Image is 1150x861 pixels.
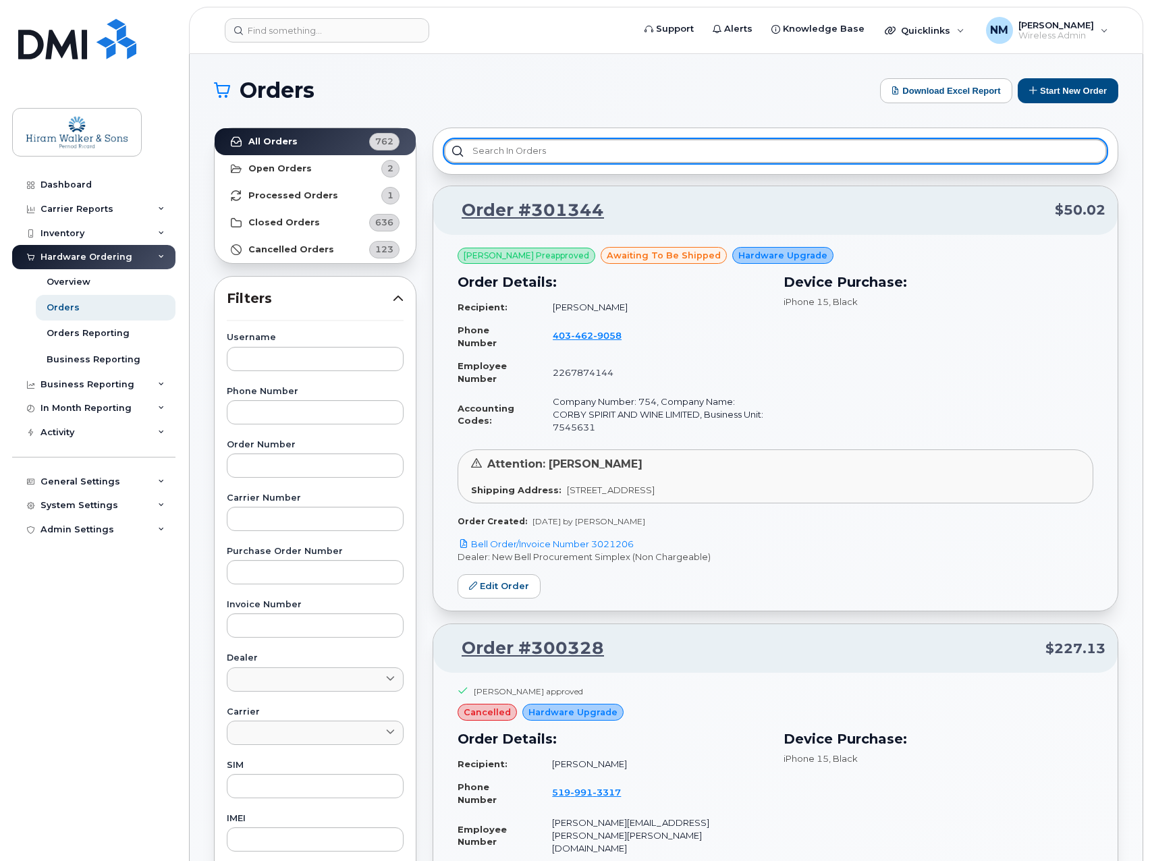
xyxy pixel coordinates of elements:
span: Attention: [PERSON_NAME] [487,457,642,470]
span: 762 [375,135,393,148]
span: 1 [387,189,393,202]
strong: Phone Number [458,325,497,348]
p: Dealer: New Bell Procurement Simplex (Non Chargeable) [458,551,1093,563]
strong: Open Orders [248,163,312,174]
span: iPhone 15 [784,296,829,307]
td: 2267874144 [541,354,767,390]
a: Closed Orders636 [215,209,416,236]
a: Edit Order [458,574,541,599]
td: [PERSON_NAME][EMAIL_ADDRESS][PERSON_NAME][PERSON_NAME][DOMAIN_NAME] [540,811,767,860]
strong: All Orders [248,136,298,147]
label: Purchase Order Number [227,547,404,556]
a: Open Orders2 [215,155,416,182]
button: Start New Order [1018,78,1118,103]
label: SIM [227,761,404,770]
span: [DATE] by [PERSON_NAME] [532,516,645,526]
span: 123 [375,243,393,256]
td: Company Number: 754, Company Name: CORBY SPIRIT AND WINE LIMITED, Business Unit: 7545631 [541,390,767,439]
span: , Black [829,296,858,307]
h3: Device Purchase: [784,272,1093,292]
span: 3317 [593,787,621,798]
strong: Employee Number [458,824,507,848]
label: Order Number [227,441,404,449]
span: 636 [375,216,393,229]
a: Bell Order/Invoice Number 3021206 [458,538,634,549]
label: Username [227,333,404,342]
td: [PERSON_NAME] [540,752,767,776]
h3: Device Purchase: [784,729,1093,749]
span: 519 [552,787,621,798]
span: 403 [553,330,622,341]
label: Invoice Number [227,601,404,609]
span: $227.13 [1045,639,1105,659]
span: 2 [387,162,393,175]
span: awaiting to be shipped [607,249,721,262]
a: Processed Orders1 [215,182,416,209]
strong: Accounting Codes: [458,403,514,426]
div: [PERSON_NAME] approved [474,686,583,697]
span: [STREET_ADDRESS] [567,484,655,495]
h3: Order Details: [458,272,767,292]
strong: Order Created: [458,516,527,526]
h3: Order Details: [458,729,767,749]
span: $50.02 [1055,200,1105,220]
strong: Recipient: [458,302,508,312]
span: 462 [571,330,593,341]
a: Order #300328 [445,636,604,661]
strong: Processed Orders [248,190,338,201]
strong: Cancelled Orders [248,244,334,255]
a: 5199913317 [552,787,637,798]
a: 4034629058 [553,330,638,341]
span: , Black [829,753,858,764]
span: cancelled [464,706,511,719]
label: Dealer [227,654,404,663]
label: Carrier [227,708,404,717]
label: Phone Number [227,387,404,396]
td: [PERSON_NAME] [541,296,767,319]
span: [PERSON_NAME] Preapproved [464,250,589,262]
input: Search in orders [444,139,1107,163]
strong: Closed Orders [248,217,320,228]
label: IMEI [227,814,404,823]
strong: Recipient: [458,758,508,769]
span: Filters [227,289,393,308]
span: 991 [570,787,593,798]
span: iPhone 15 [784,753,829,764]
a: Cancelled Orders123 [215,236,416,263]
strong: Phone Number [458,781,497,805]
a: All Orders762 [215,128,416,155]
a: Order #301344 [445,198,604,223]
span: 9058 [593,330,622,341]
label: Carrier Number [227,494,404,503]
span: Orders [240,80,314,101]
span: Hardware Upgrade [528,706,618,719]
strong: Shipping Address: [471,484,562,495]
button: Download Excel Report [880,78,1012,103]
span: Hardware Upgrade [738,249,827,262]
strong: Employee Number [458,360,507,384]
